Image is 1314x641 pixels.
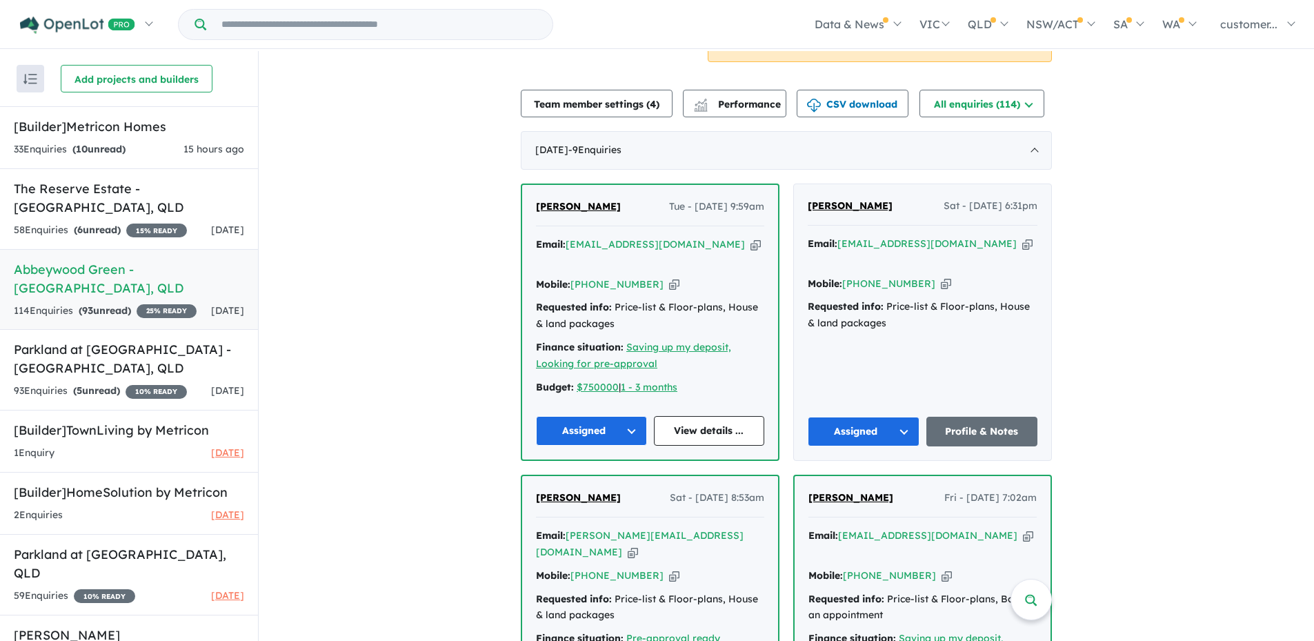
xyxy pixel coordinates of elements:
[838,529,1017,542] a: [EMAIL_ADDRESS][DOMAIN_NAME]
[750,237,761,252] button: Copy
[808,299,1037,332] div: Price-list & Floor-plans, House & land packages
[1220,17,1277,31] span: customer...
[14,340,244,377] h5: Parkland at [GEOGRAPHIC_DATA] - [GEOGRAPHIC_DATA] , QLD
[536,491,621,504] span: [PERSON_NAME]
[536,593,612,605] strong: Requested info:
[14,222,187,239] div: 58 Enquir ies
[536,278,570,290] strong: Mobile:
[650,98,656,110] span: 4
[577,381,619,393] a: $750000
[82,304,93,317] span: 93
[919,90,1044,117] button: All enquiries (114)
[126,385,187,399] span: 10 % READY
[669,569,679,583] button: Copy
[521,90,673,117] button: Team member settings (4)
[808,198,893,215] a: [PERSON_NAME]
[797,90,908,117] button: CSV download
[521,131,1052,170] div: [DATE]
[77,384,82,397] span: 5
[536,341,624,353] strong: Finance situation:
[1023,529,1033,543] button: Copy
[61,65,212,92] button: Add projects and builders
[808,237,837,250] strong: Email:
[14,507,63,524] div: 2 Enquir ies
[944,198,1037,215] span: Sat - [DATE] 6:31pm
[536,569,570,582] strong: Mobile:
[536,529,744,558] a: [PERSON_NAME][EMAIL_ADDRESS][DOMAIN_NAME]
[211,509,244,521] span: [DATE]
[14,179,244,217] h5: The Reserve Estate - [GEOGRAPHIC_DATA] , QLD
[1022,237,1033,251] button: Copy
[808,529,838,542] strong: Email:
[23,74,37,84] img: sort.svg
[628,545,638,560] button: Copy
[211,589,244,602] span: [DATE]
[211,384,244,397] span: [DATE]
[536,381,574,393] strong: Budget:
[72,143,126,155] strong: ( unread)
[808,490,893,506] a: [PERSON_NAME]
[536,301,612,313] strong: Requested info:
[568,144,621,156] span: - 9 Enquir ies
[808,491,893,504] span: [PERSON_NAME]
[808,277,842,290] strong: Mobile:
[14,588,135,604] div: 59 Enquir ies
[683,90,786,117] button: Performance
[807,99,821,112] img: download icon
[14,117,244,136] h5: [Builder] Metricon Homes
[837,237,1017,250] a: [EMAIL_ADDRESS][DOMAIN_NAME]
[694,103,708,112] img: bar-chart.svg
[536,591,764,624] div: Price-list & Floor-plans, House & land packages
[211,304,244,317] span: [DATE]
[14,445,54,462] div: 1 Enquir y
[536,490,621,506] a: [PERSON_NAME]
[14,421,244,440] h5: [Builder] TownLiving by Metricon
[536,199,621,215] a: [PERSON_NAME]
[536,299,764,333] div: Price-list & Floor-plans, House & land packages
[654,416,765,446] a: View details ...
[942,569,952,583] button: Copy
[926,417,1038,446] a: Profile & Notes
[76,143,88,155] span: 10
[695,99,707,106] img: line-chart.svg
[536,200,621,213] span: [PERSON_NAME]
[14,483,244,502] h5: [Builder] HomeSolution by Metricon
[536,238,566,250] strong: Email:
[14,303,197,319] div: 114 Enquir ies
[621,381,677,393] a: 1 - 3 months
[570,569,664,582] a: [PHONE_NUMBER]
[941,277,951,291] button: Copy
[808,569,843,582] strong: Mobile:
[137,304,197,318] span: 25 % READY
[808,300,884,313] strong: Requested info:
[73,384,120,397] strong: ( unread)
[696,98,781,110] span: Performance
[808,591,1037,624] div: Price-list & Floor-plans, Book an appointment
[14,141,126,158] div: 33 Enquir ies
[20,17,135,34] img: Openlot PRO Logo White
[670,490,764,506] span: Sat - [DATE] 8:53am
[843,569,936,582] a: [PHONE_NUMBER]
[211,446,244,459] span: [DATE]
[209,10,550,39] input: Try estate name, suburb, builder or developer
[74,589,135,603] span: 10 % READY
[536,416,647,446] button: Assigned
[126,224,187,237] span: 15 % READY
[669,277,679,292] button: Copy
[842,277,935,290] a: [PHONE_NUMBER]
[14,545,244,582] h5: Parkland at [GEOGRAPHIC_DATA] , QLD
[183,143,244,155] span: 15 hours ago
[566,238,745,250] a: [EMAIL_ADDRESS][DOMAIN_NAME]
[77,224,83,236] span: 6
[808,417,919,446] button: Assigned
[14,260,244,297] h5: Abbeywood Green - [GEOGRAPHIC_DATA] , QLD
[536,529,566,542] strong: Email:
[944,490,1037,506] span: Fri - [DATE] 7:02am
[536,341,731,370] a: Saving up my deposit, Looking for pre-approval
[74,224,121,236] strong: ( unread)
[536,379,764,396] div: |
[570,278,664,290] a: [PHONE_NUMBER]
